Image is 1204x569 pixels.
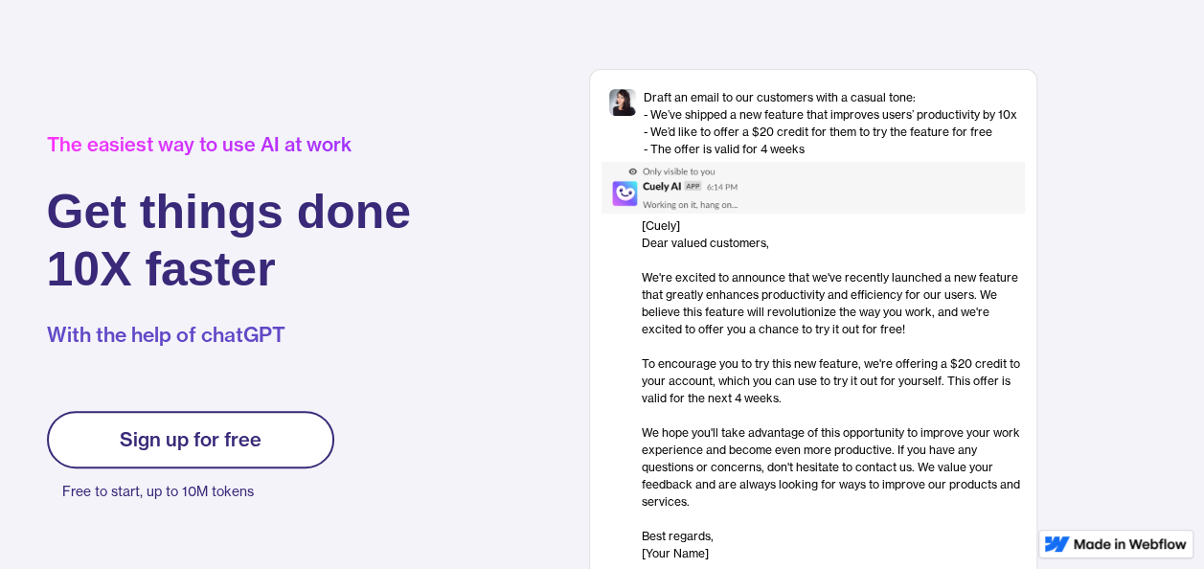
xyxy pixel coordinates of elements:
[47,183,412,298] h1: Get things done 10X faster
[642,217,1025,562] div: [Cuely] Dear valued customers, ‍ We're excited to announce that we've recently launched a new fea...
[47,321,412,350] p: With the help of chatGPT
[47,133,412,156] div: The easiest way to use AI at work
[62,478,334,505] p: Free to start, up to 10M tokens
[47,411,334,468] a: Sign up for free
[120,428,261,451] div: Sign up for free
[644,89,1017,158] div: Draft an email to our customers with a casual tone: - We’ve shipped a new feature that improves u...
[1074,538,1187,550] img: Made in Webflow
